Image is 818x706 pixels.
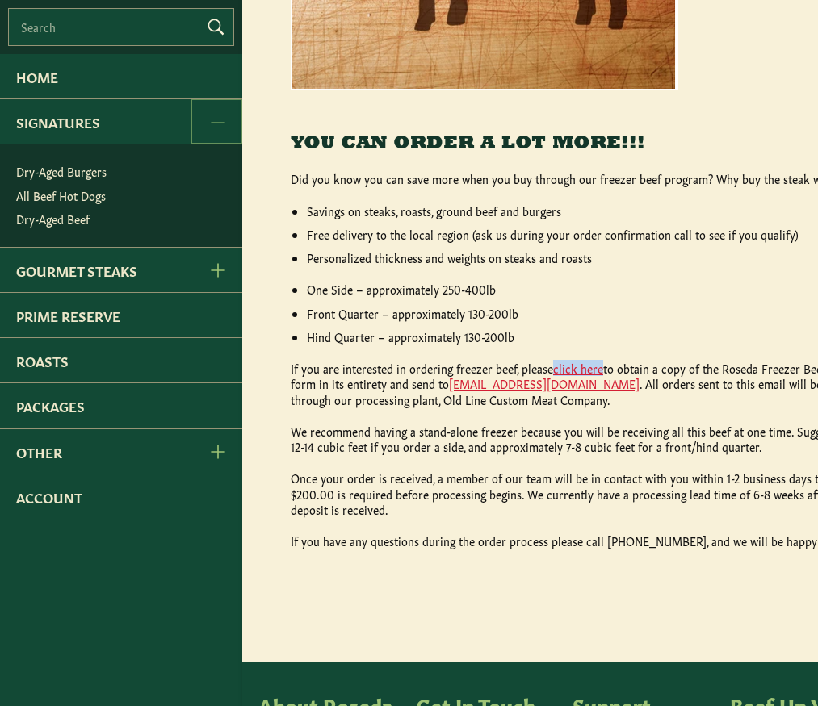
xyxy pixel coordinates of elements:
input: Search [8,8,234,46]
a: All Beef Hot Dogs [8,184,242,207]
a: Dry-Aged Beef [8,207,242,231]
button: Other Menu [191,429,242,474]
button: Gourmet Steaks Menu [191,248,242,292]
button: Signatures Menu [191,99,242,144]
a: Dry-Aged Burgers [8,160,242,183]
